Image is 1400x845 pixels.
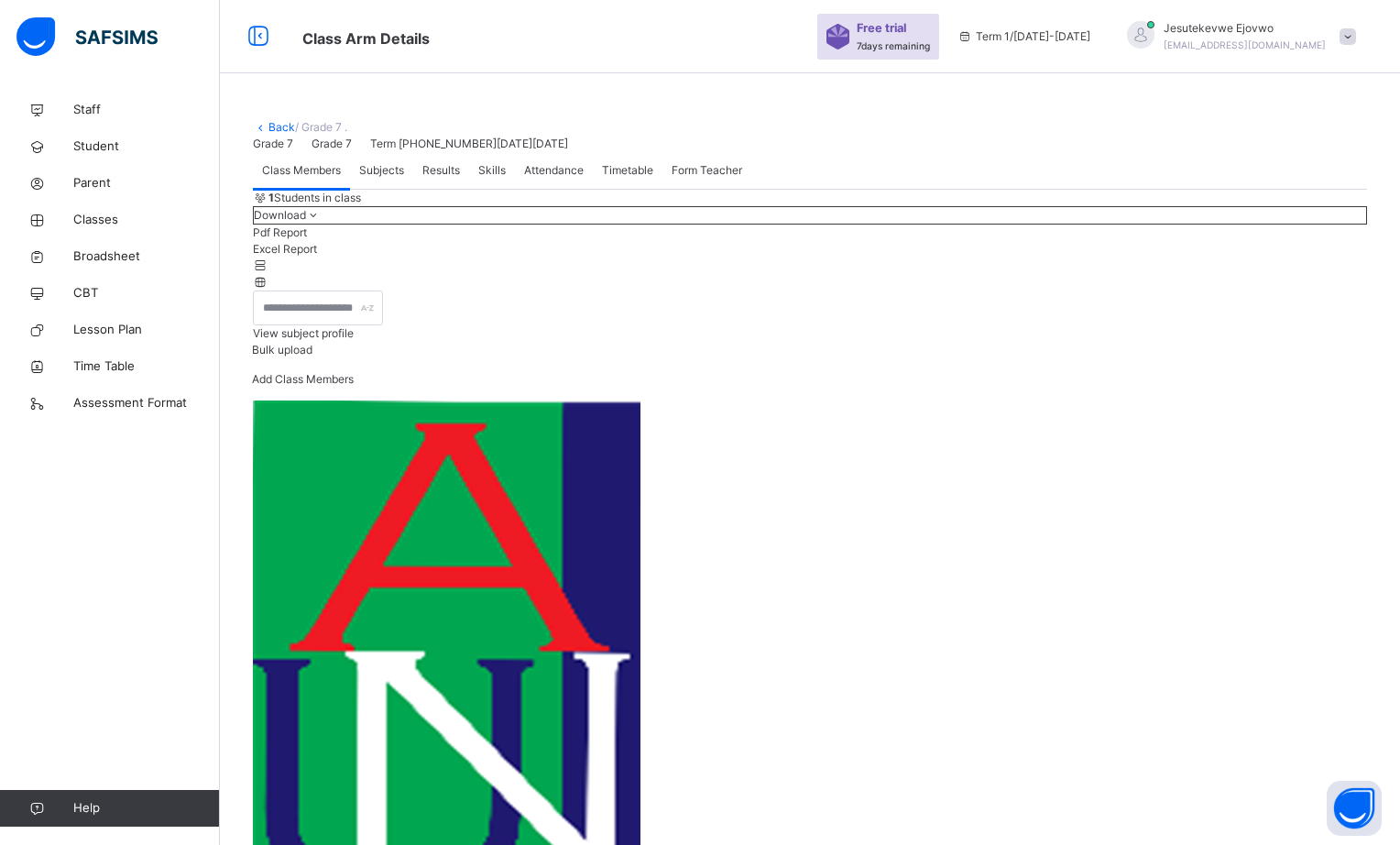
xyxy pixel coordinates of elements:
[422,162,460,179] span: Results
[73,799,219,818] span: Help
[253,326,354,340] span: View subject profile
[73,321,220,339] span: Lesson Plan
[302,29,430,48] span: Class Arm Details
[253,241,1367,258] li: dropdown-list-item-null-1
[370,137,568,150] span: Term [PHONE_NUMBER][DATE][DATE]
[1109,20,1365,53] div: JesutekevweEjovwo
[478,162,506,179] span: Skills
[73,357,220,376] span: Time Table
[268,190,361,206] span: Students in class
[268,191,274,204] b: 1
[312,137,352,150] span: Grade 7
[524,162,584,179] span: Attendance
[73,211,220,229] span: Classes
[73,101,220,119] span: Staff
[73,174,220,192] span: Parent
[359,162,404,179] span: Subjects
[857,19,921,37] span: Free trial
[253,225,1367,241] li: dropdown-list-item-null-0
[252,372,354,386] span: Add Class Members
[1164,20,1326,37] span: Jesutekevwe Ejovwo
[16,17,158,56] img: safsims
[602,162,653,179] span: Timetable
[73,284,220,302] span: CBT
[826,24,849,49] img: sticker-purple.71386a28dfed39d6af7621340158ba97.svg
[73,247,220,266] span: Broadsheet
[1327,781,1382,836] button: Open asap
[254,208,306,222] span: Download
[672,162,742,179] span: Form Teacher
[73,394,220,412] span: Assessment Format
[262,162,341,179] span: Class Members
[295,120,347,134] span: / Grade 7 .
[252,343,312,357] span: Bulk upload
[73,137,220,156] span: Student
[957,28,1090,45] span: session/term information
[253,137,293,150] span: Grade 7
[268,120,295,134] a: Back
[857,40,930,51] span: 7 days remaining
[1164,39,1326,50] span: [EMAIL_ADDRESS][DOMAIN_NAME]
